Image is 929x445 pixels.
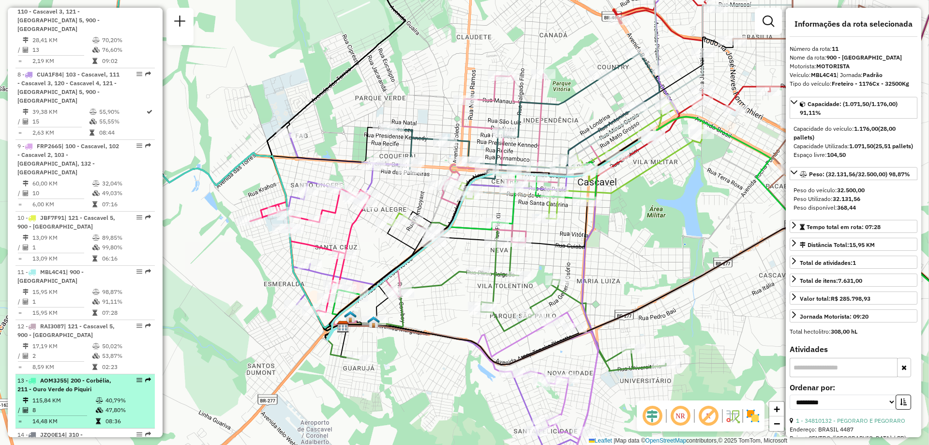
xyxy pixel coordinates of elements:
[790,71,917,79] div: Veículo:
[837,204,856,211] strong: 368,44
[32,341,92,351] td: 17,19 KM
[17,377,111,393] span: | 200 - Corbélia, 211 - Ouro Verde do Piquiri
[794,142,914,151] div: Capacidade Utilizada:
[800,276,862,285] div: Total de itens:
[136,215,142,220] em: Opções
[102,56,150,66] td: 09:02
[17,297,22,307] td: /
[145,269,151,275] em: Rota exportada
[170,12,190,33] a: Nova sessão e pesquisa
[92,47,100,53] i: % de utilização da cubagem
[826,54,902,61] strong: 900 - [GEOGRAPHIC_DATA]
[99,128,146,138] td: 08:44
[697,404,720,428] span: Exibir rótulo
[136,431,142,437] em: Opções
[769,402,784,416] a: Zoom in
[23,109,29,115] i: Distância Total
[92,289,100,295] i: % de utilização do peso
[790,53,917,62] div: Nome da rota:
[854,125,878,132] strong: 1.176,00
[23,353,29,359] i: Total de Atividades
[17,268,84,284] span: 11 -
[136,377,142,383] em: Opções
[17,254,22,263] td: =
[641,404,664,428] span: Ocultar deslocamento
[833,195,860,202] strong: 32.131,56
[23,407,29,413] i: Total de Atividades
[32,308,92,318] td: 15,95 KM
[17,243,22,252] td: /
[896,395,911,410] button: Ordem crescente
[790,121,917,163] div: Capacidade: (1.071,50/1.176,00) 91,11%
[837,186,865,194] strong: 32.500,00
[102,287,150,297] td: 98,87%
[827,151,846,158] strong: 104,50
[37,71,62,78] span: CUA1F84
[40,431,65,438] span: JZQ0E14
[102,254,150,263] td: 06:16
[23,398,29,403] i: Distância Total
[832,80,909,87] strong: Freteiro - 1176Cx - 32500Kg
[645,437,687,444] a: OpenStreetMap
[811,71,837,78] strong: MBL4C41
[90,109,97,115] i: % de utilização do peso
[816,62,850,70] strong: MOTORISTA
[796,417,905,424] a: 1 - 34810132 - PEGORARO E PEGORARO
[790,309,917,322] a: Jornada Motorista: 09:20
[32,405,95,415] td: 8
[809,170,910,178] span: Peso: (32.131,56/32.500,00) 98,87%
[17,416,22,426] td: =
[17,362,22,372] td: =
[40,322,64,330] span: RAI3087
[92,256,97,261] i: Tempo total em rota
[790,238,917,251] a: Distância Total:15,95 KM
[790,167,917,180] a: Peso: (32.131,56/32.500,00) 98,87%
[790,345,917,354] h4: Atividades
[23,289,29,295] i: Distância Total
[337,321,349,333] img: CDD Cascavel
[32,416,95,426] td: 14,48 KM
[790,382,917,393] label: Ordenar por:
[32,287,92,297] td: 15,95 KM
[17,377,111,393] span: 13 -
[32,362,92,372] td: 8,59 KM
[32,128,89,138] td: 2,63 KM
[105,416,151,426] td: 08:36
[102,179,150,188] td: 32,04%
[32,243,92,252] td: 1
[17,71,120,104] span: | 103 - Cascavel, 111 - Cascavel 3, 120 - Cascavel 4, 121 - [GEOGRAPHIC_DATA] 5, 900 - [GEOGRAPHI...
[23,235,29,241] i: Distância Total
[32,254,92,263] td: 13,09 KM
[17,405,22,415] td: /
[145,323,151,329] em: Rota exportada
[147,109,152,115] i: Rota otimizada
[102,297,150,307] td: 91,11%
[92,235,100,241] i: % de utilização do peso
[23,299,29,305] i: Total de Atividades
[17,142,119,176] span: | 100 - Cascavel, 102 - Cascavel 2, 103 - [GEOGRAPHIC_DATA], 132 - [GEOGRAPHIC_DATA]
[849,241,875,248] span: 15,95 KM
[99,117,146,126] td: 55,55%
[40,214,64,221] span: JBF7F91
[23,190,29,196] i: Total de Atividades
[853,259,856,266] strong: 1
[17,142,119,176] span: 9 -
[102,35,150,45] td: 70,20%
[790,292,917,305] a: Valor total:R$ 285.798,93
[17,188,22,198] td: /
[17,268,84,284] span: | 900 - [GEOGRAPHIC_DATA]
[17,128,22,138] td: =
[790,256,917,269] a: Total de atividades:1
[790,62,917,71] div: Motorista:
[790,327,917,336] div: Total hectolitro:
[102,308,150,318] td: 07:28
[17,117,22,126] td: /
[745,408,761,424] img: Exibir/Ocultar setores
[92,245,100,250] i: % de utilização da cubagem
[105,405,151,415] td: 47,80%
[92,201,97,207] i: Tempo total em rota
[92,364,97,370] i: Tempo total em rota
[92,181,100,186] i: % de utilização do peso
[800,100,898,116] span: Capacidade: (1.071,50/1.176,00) 91,11%
[102,45,150,55] td: 76,60%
